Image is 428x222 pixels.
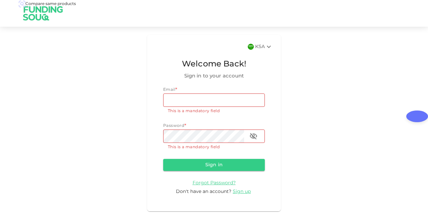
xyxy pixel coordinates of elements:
span: Compare same products [25,1,76,7]
span: Email [163,88,175,92]
input: password [163,130,244,143]
input: email [163,93,265,107]
p: This is a mandatory field [168,108,260,115]
span: Sign in to your account [163,72,265,80]
span: Password [163,124,184,128]
p: This is a mandatory field [168,144,260,151]
span: Welcome Back! [163,58,265,71]
div: KSA [255,43,273,51]
span: Sign up [233,189,251,194]
img: flag-sa.b9a346574cdc8950dd34b50780441f57.svg [248,44,254,50]
button: Sign in [163,159,265,171]
img: Sc04c7ecdac3c49e6a1b19c987a4e3931O.png [76,1,78,4]
a: Forgot Password? [193,180,236,185]
span: Don't have an account? [176,189,231,194]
